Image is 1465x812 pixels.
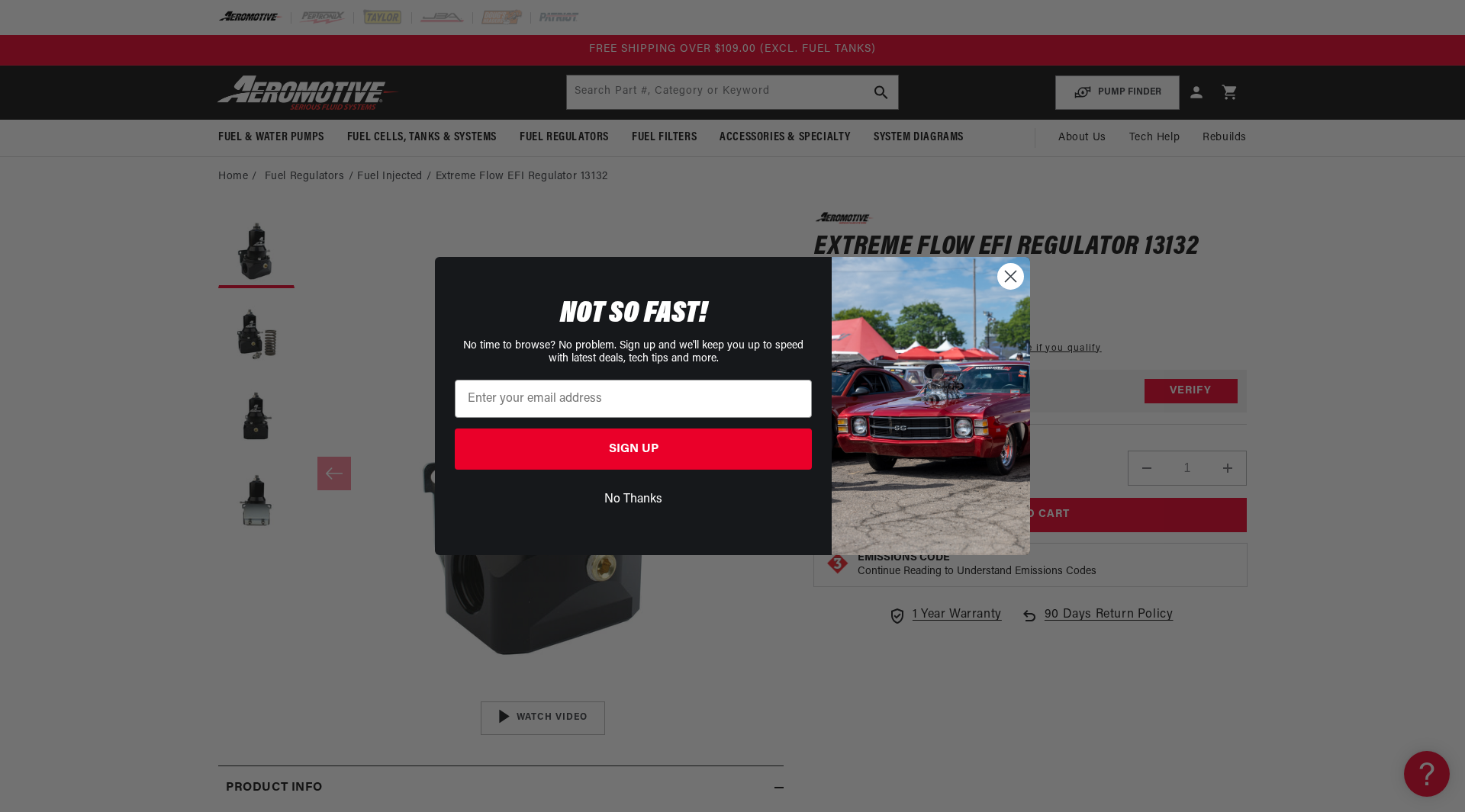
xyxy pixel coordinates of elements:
span: No time to browse? No problem. Sign up and we'll keep you up to speed with latest deals, tech tip... [463,340,803,364]
input: Enter your email address [455,380,812,418]
button: SIGN UP [455,428,812,470]
button: No Thanks [455,485,812,514]
img: 85cdd541-2605-488b-b08c-a5ee7b438a35.jpeg [832,257,1030,554]
span: NOT SO FAST! [560,299,707,329]
button: Close dialog [997,263,1024,290]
